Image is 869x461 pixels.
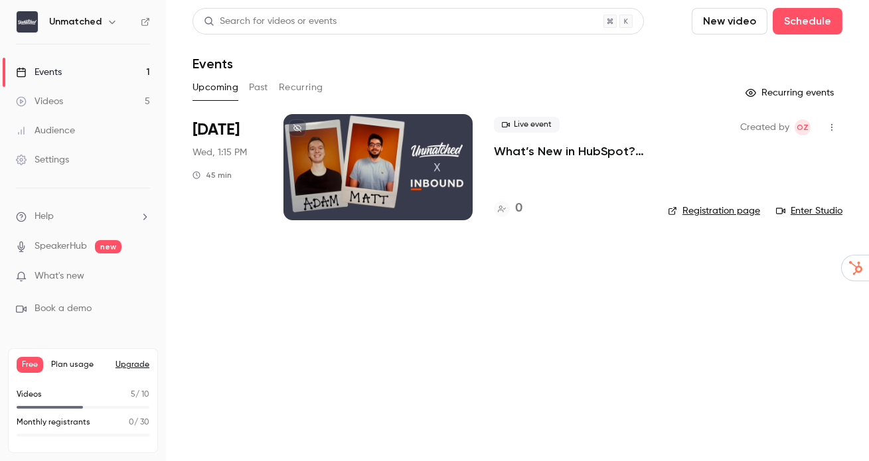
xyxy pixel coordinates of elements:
[134,271,150,283] iframe: Noticeable Trigger
[49,15,102,29] h6: Unmatched
[795,119,811,135] span: Ola Zych
[797,119,809,135] span: OZ
[773,8,842,34] button: Schedule
[17,389,42,401] p: Videos
[776,204,842,218] a: Enter Studio
[95,240,121,253] span: new
[51,360,108,370] span: Plan usage
[16,66,62,79] div: Events
[193,170,232,180] div: 45 min
[193,146,247,159] span: Wed, 1:15 PM
[193,77,238,98] button: Upcoming
[35,239,87,253] a: SpeakerHub
[279,77,323,98] button: Recurring
[515,200,522,218] h4: 0
[129,419,134,427] span: 0
[16,153,69,166] div: Settings
[494,200,522,218] a: 0
[129,417,149,428] p: / 30
[16,95,63,108] div: Videos
[35,269,84,283] span: What's new
[131,391,135,399] span: 5
[35,302,92,316] span: Book a demo
[193,119,240,141] span: [DATE]
[116,360,149,370] button: Upgrade
[131,389,149,401] p: / 10
[193,114,262,220] div: Sep 10 Wed, 1:15 PM (Europe/London)
[35,210,54,224] span: Help
[204,15,337,29] div: Search for videos or events
[17,357,43,373] span: Free
[740,119,789,135] span: Created by
[193,56,233,72] h1: Events
[17,11,38,33] img: Unmatched
[494,117,560,133] span: Live event
[16,124,75,137] div: Audience
[668,204,760,218] a: Registration page
[249,77,268,98] button: Past
[16,210,150,224] li: help-dropdown-opener
[740,82,842,103] button: Recurring events
[494,143,647,159] a: What’s New in HubSpot? INBOUND edition
[17,417,90,428] p: Monthly registrants
[692,8,767,34] button: New video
